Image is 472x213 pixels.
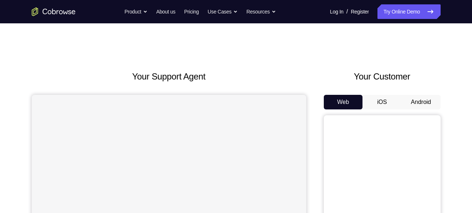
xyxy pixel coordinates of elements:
[156,4,175,19] a: About us
[246,4,276,19] button: Resources
[377,4,440,19] a: Try Online Demo
[362,95,402,109] button: iOS
[330,4,344,19] a: Log In
[346,7,348,16] span: /
[32,70,306,83] h2: Your Support Agent
[402,95,441,109] button: Android
[124,4,147,19] button: Product
[351,4,369,19] a: Register
[324,95,363,109] button: Web
[32,7,76,16] a: Go to the home page
[208,4,238,19] button: Use Cases
[324,70,441,83] h2: Your Customer
[184,4,199,19] a: Pricing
